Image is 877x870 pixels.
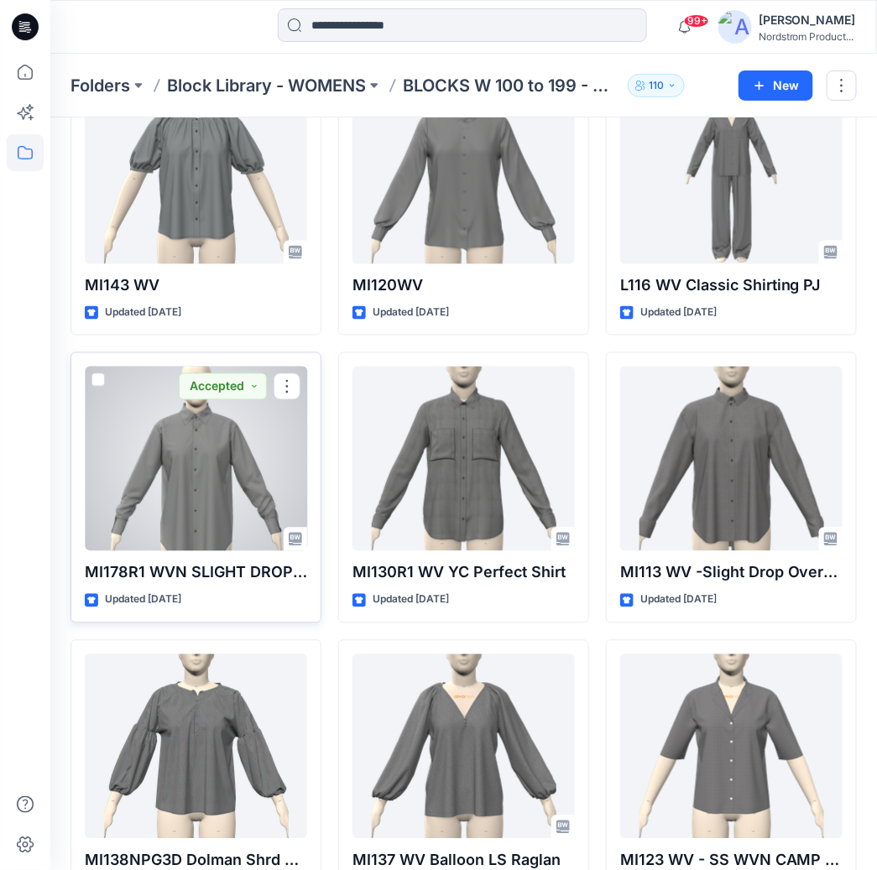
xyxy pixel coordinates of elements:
[620,654,843,839] a: MI123 WV - SS WVN CAMP SHIRT
[628,74,685,97] button: 110
[684,14,709,28] span: 99+
[403,74,621,97] p: BLOCKS W 100 to 199 - Woven Tops, Shirts, PJ Tops
[70,74,130,97] a: Folders
[759,30,856,43] div: Nordstrom Product...
[620,274,843,298] p: L116 WV Classic Shirting PJ
[105,591,181,609] p: Updated [DATE]
[649,76,664,95] p: 110
[373,305,449,322] p: Updated [DATE]
[640,591,717,609] p: Updated [DATE]
[105,305,181,322] p: Updated [DATE]
[85,80,307,264] a: MI143 WV
[718,10,752,44] img: avatar
[620,367,843,551] a: MI113 WV -Slight Drop Oversized Shirt
[85,274,307,298] p: MI143 WV
[352,561,575,585] p: MI130R1 WV YC Perfect Shirt
[739,70,813,101] button: New
[85,654,307,839] a: MI138NPG3D Dolman Shrd Top
[620,561,843,585] p: MI113 WV -Slight Drop Oversized Shirt
[352,274,575,298] p: MI120WV
[85,561,307,585] p: MI178R1 WVN SLIGHT DROP SHIRT
[352,80,575,264] a: MI120WV
[167,74,366,97] a: Block Library - WOMENS
[373,591,449,609] p: Updated [DATE]
[759,10,856,30] div: [PERSON_NAME]
[85,367,307,551] a: MI178R1 WVN SLIGHT DROP SHIRT
[620,80,843,264] a: L116 WV Classic Shirting PJ
[640,305,717,322] p: Updated [DATE]
[352,654,575,839] a: MI137 WV Balloon LS Raglan
[352,367,575,551] a: MI130R1 WV YC Perfect Shirt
